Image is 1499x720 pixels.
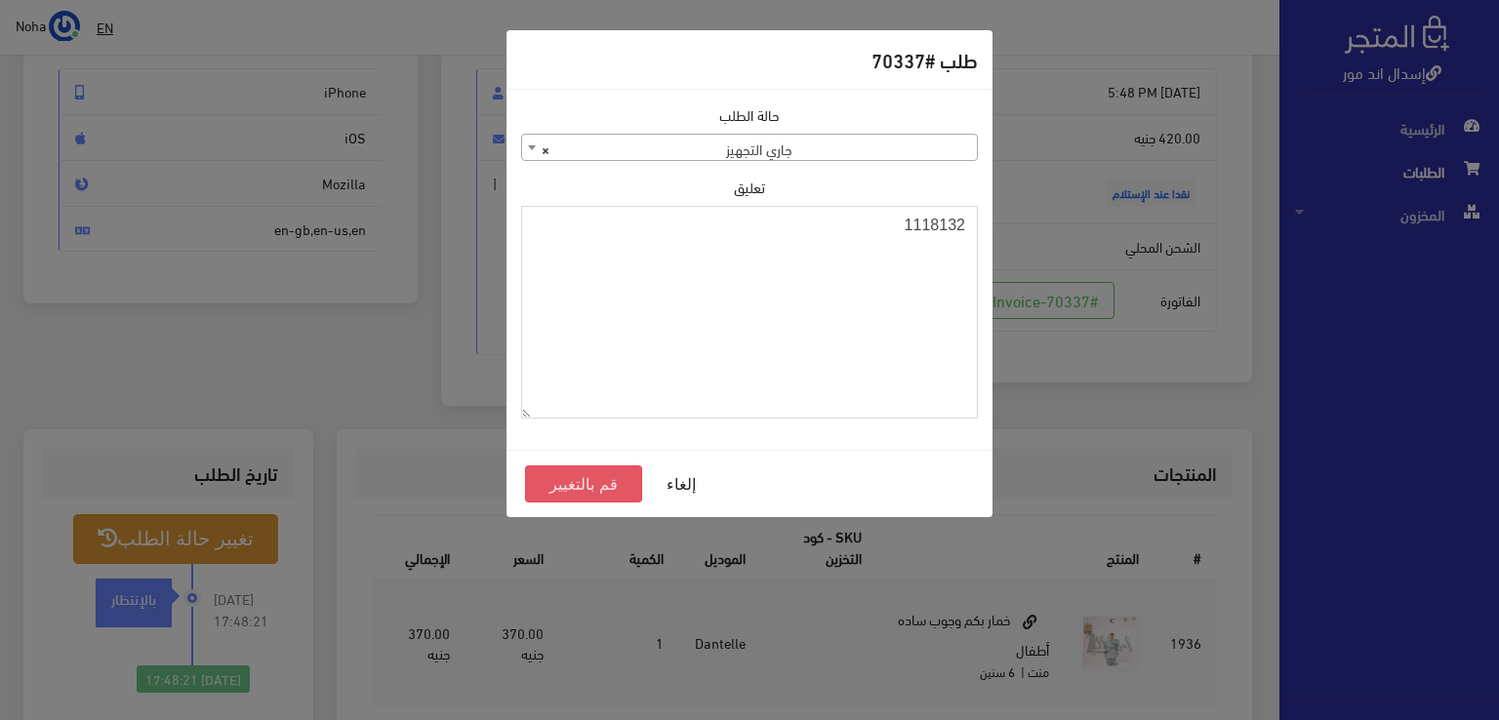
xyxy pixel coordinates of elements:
button: قم بالتغيير [525,465,642,502]
label: حالة الطلب [719,104,780,126]
span: × [542,135,549,162]
button: إلغاء [642,465,720,502]
span: جاري التجهيز [521,134,978,161]
h5: طلب #70337 [871,45,978,74]
label: تعليق [734,177,765,198]
span: جاري التجهيز [522,135,977,162]
iframe: Drift Widget Chat Controller [23,586,98,660]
